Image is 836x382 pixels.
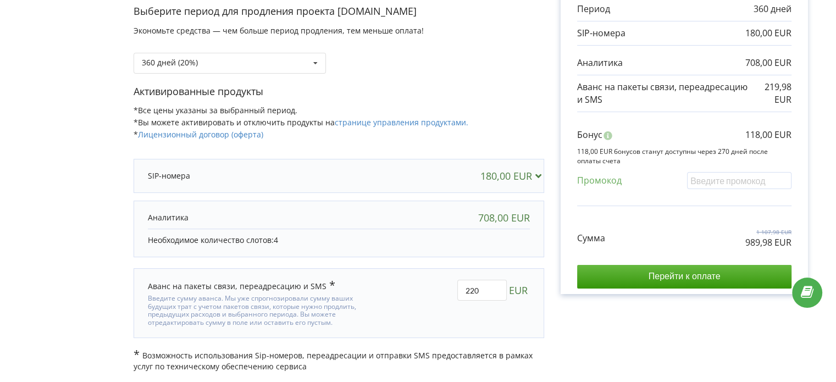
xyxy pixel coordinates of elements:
p: 1 107,98 EUR [745,228,791,236]
p: 708,00 EUR [745,57,791,69]
p: Активированные продукты [134,85,544,99]
span: *Все цены указаны за выбранный период. [134,105,297,115]
p: SIP-номера [148,170,190,181]
span: 4 [274,235,278,245]
input: Введите промокод [687,172,791,189]
p: 118,00 EUR бонусов станут доступны через 270 дней после оплаты счета [577,147,791,165]
p: Аналитика [148,212,189,223]
p: Период [577,3,610,15]
span: Экономьте средства — чем больше период продления, тем меньше оплата! [134,25,424,36]
p: Бонус [577,129,602,141]
p: Сумма [577,232,605,245]
p: Аванс на пакеты связи, переадресацию и SMS [577,81,751,106]
p: 989,98 EUR [745,236,791,249]
div: 708,00 EUR [478,212,530,223]
p: Возможность использования Sip-номеров, переадресации и отправки SMS предоставляется в рамках услу... [134,349,544,372]
p: 180,00 EUR [745,27,791,40]
p: 219,98 EUR [751,81,791,106]
div: 360 дней (20%) [142,59,198,67]
p: Промокод [577,174,622,187]
input: Перейти к оплате [577,265,791,288]
p: Необходимое количество слотов: [148,235,530,246]
a: странице управления продуктами. [335,117,468,128]
span: EUR [509,280,528,301]
p: 360 дней [754,3,791,15]
p: 118,00 EUR [745,129,791,141]
p: SIP-номера [577,27,625,40]
a: Лицензионный договор (оферта) [138,129,263,140]
span: *Вы можете активировать и отключить продукты на [134,117,468,128]
p: Выберите период для продления проекта [DOMAIN_NAME] [134,4,544,19]
div: Введите сумму аванса. Мы уже спрогнозировали сумму ваших будущих трат с учетом пакетов связи, кот... [148,292,381,326]
div: Аванс на пакеты связи, переадресацию и SMS [148,280,335,292]
div: 180,00 EUR [480,170,546,181]
p: Аналитика [577,57,623,69]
